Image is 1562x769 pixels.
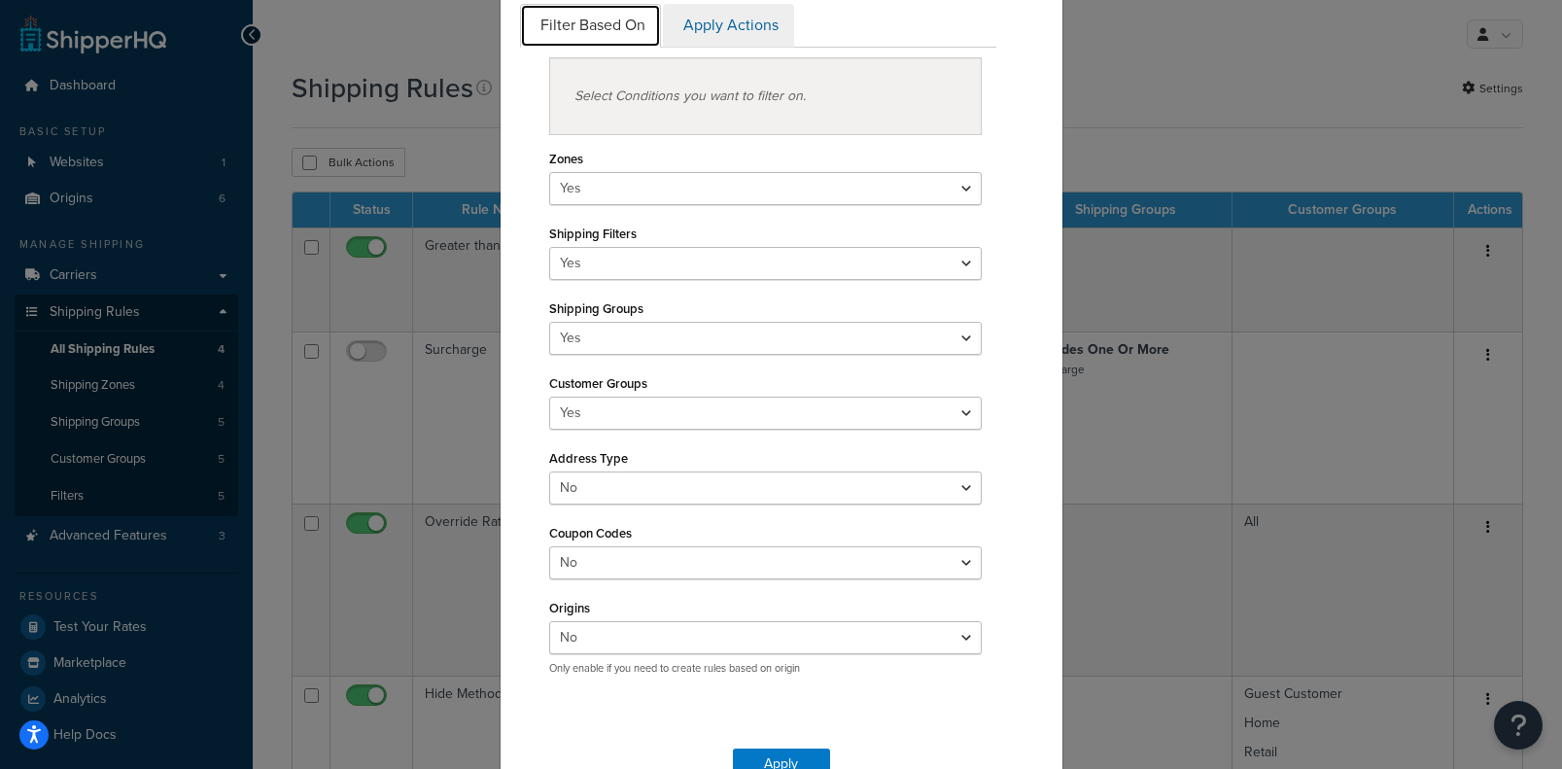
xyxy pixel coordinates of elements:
[549,227,637,241] label: Shipping Filters
[549,57,983,135] div: Select Conditions you want to filter on.
[549,526,632,541] label: Coupon Codes
[549,601,590,615] label: Origins
[549,301,643,316] label: Shipping Groups
[520,4,661,48] a: Filter Based On
[549,451,628,466] label: Address Type
[663,4,794,48] a: Apply Actions
[549,376,647,391] label: Customer Groups
[549,661,983,676] p: Only enable if you need to create rules based on origin
[549,152,583,166] label: Zones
